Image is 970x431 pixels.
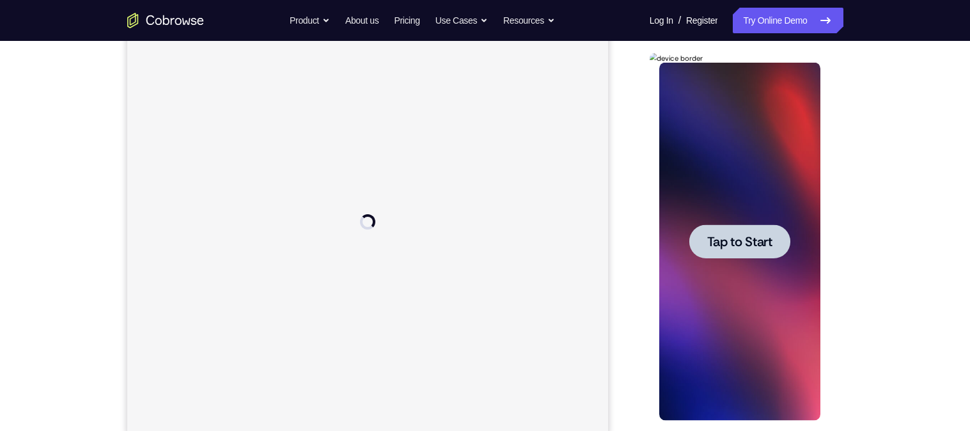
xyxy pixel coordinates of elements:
button: Resources [503,8,555,33]
a: About us [345,8,379,33]
a: Register [686,8,717,33]
a: Pricing [394,8,419,33]
a: Go to the home page [127,13,204,28]
span: / [678,13,681,28]
button: Product [290,8,330,33]
a: Try Online Demo [733,8,843,33]
a: Log In [650,8,673,33]
button: Use Cases [435,8,488,33]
